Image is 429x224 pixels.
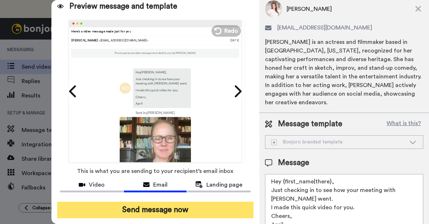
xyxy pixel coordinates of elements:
[120,82,131,93] img: ad.png
[120,117,191,188] img: Z
[136,70,188,74] p: Hey [PERSON_NAME] ,
[271,140,277,145] img: demo-template.svg
[77,163,233,179] span: This is what you are sending to your recipient’s email inbox
[89,180,105,189] span: Video
[136,95,188,99] p: Cheers,
[136,101,188,105] p: April
[278,157,309,168] span: Message
[57,202,253,218] button: Send message now
[120,108,191,117] td: Sent by [PERSON_NAME]
[271,138,406,146] div: Bonjoro branded template
[206,180,242,189] span: Landing page
[136,88,188,92] p: I made this quick video for you.
[278,119,342,129] span: Message template
[265,38,423,107] div: [PERSON_NAME] is an actress and filmmaker based in [GEOGRAPHIC_DATA], [US_STATE], recognized for ...
[153,180,168,189] span: Email
[384,119,423,129] button: What is this?
[136,77,188,86] p: Just checking in to see how your meeting with [PERSON_NAME] went.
